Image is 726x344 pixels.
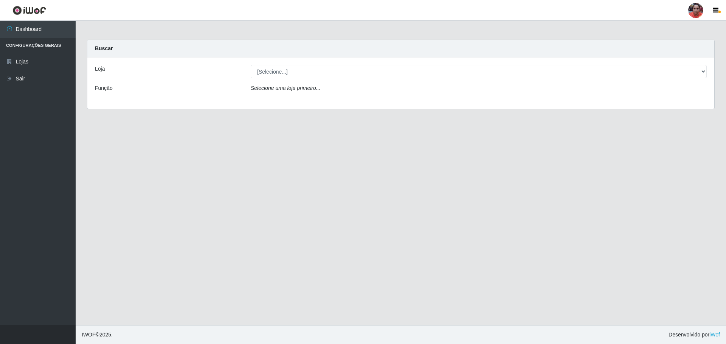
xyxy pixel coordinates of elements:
[251,85,320,91] i: Selecione uma loja primeiro...
[669,331,720,339] span: Desenvolvido por
[709,332,720,338] a: iWof
[82,331,113,339] span: © 2025 .
[95,84,113,92] label: Função
[95,45,113,51] strong: Buscar
[12,6,46,15] img: CoreUI Logo
[82,332,96,338] span: IWOF
[95,65,105,73] label: Loja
